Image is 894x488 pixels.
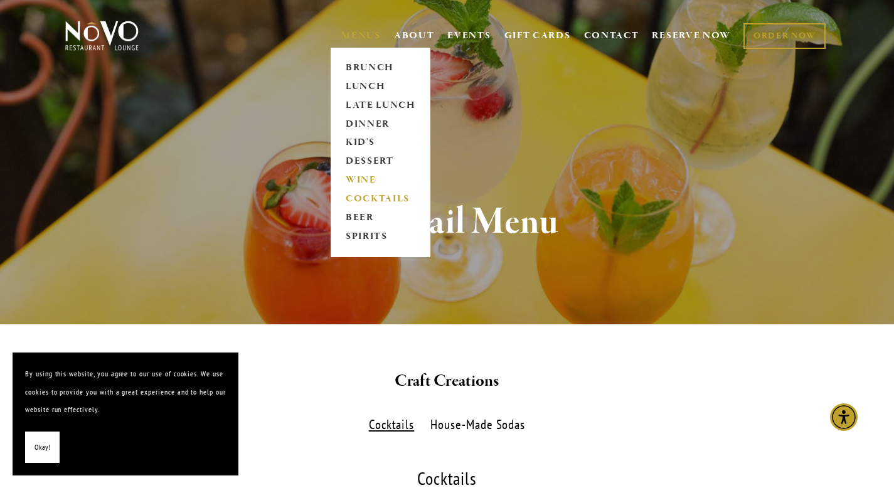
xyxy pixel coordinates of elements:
[584,24,639,48] a: CONTACT
[341,228,420,247] a: SPIRITS
[341,115,420,134] a: DINNER
[86,202,809,243] h1: Cocktail Menu
[341,209,420,228] a: BEER
[341,171,420,190] a: WINE
[63,20,141,51] img: Novo Restaurant &amp; Lounge
[25,365,226,419] p: By using this website, you agree to our use of cookies. We use cookies to provide you with a grea...
[362,416,420,434] label: Cocktails
[341,134,420,152] a: KID'S
[63,470,831,488] div: Cocktails
[341,190,420,209] a: COCKTAILS
[652,24,731,48] a: RESERVE NOW
[504,24,571,48] a: GIFT CARDS
[86,368,809,395] h2: Craft Creations
[424,416,532,434] label: House-Made Sodas
[341,96,420,115] a: LATE LUNCH
[35,438,50,457] span: Okay!
[25,432,60,464] button: Okay!
[341,152,420,171] a: DESSERT
[13,353,238,475] section: Cookie banner
[830,403,858,431] div: Accessibility Menu
[394,29,435,42] a: ABOUT
[743,23,826,49] a: ORDER NOW
[341,29,381,42] a: MENUS
[341,58,420,77] a: BRUNCH
[447,29,491,42] a: EVENTS
[341,77,420,96] a: LUNCH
